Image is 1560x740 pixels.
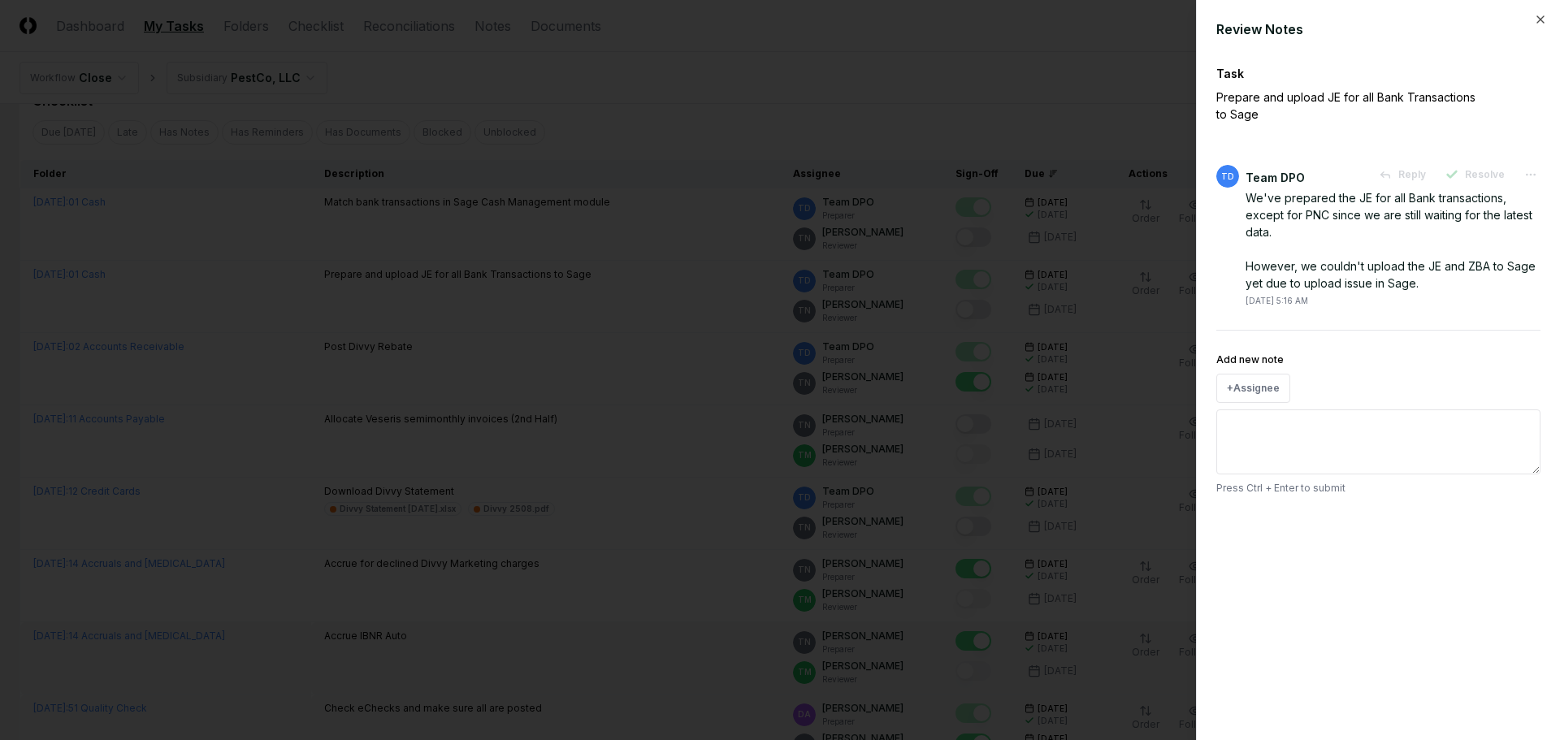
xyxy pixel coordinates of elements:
[1465,167,1505,182] span: Resolve
[1216,65,1540,82] div: Task
[1221,171,1234,183] span: TD
[1246,189,1540,292] div: We've prepared the JE for all Bank transactions, except for PNC since we are still waiting for th...
[1216,481,1540,495] p: Press Ctrl + Enter to submit
[1436,160,1514,189] button: Resolve
[1216,89,1484,123] p: Prepare and upload JE for all Bank Transactions to Sage
[1216,374,1290,403] button: +Assignee
[1369,160,1436,189] button: Reply
[1246,295,1308,307] div: [DATE] 5:16 AM
[1216,353,1284,366] label: Add new note
[1216,19,1540,39] div: Review Notes
[1246,169,1305,186] div: Team DPO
